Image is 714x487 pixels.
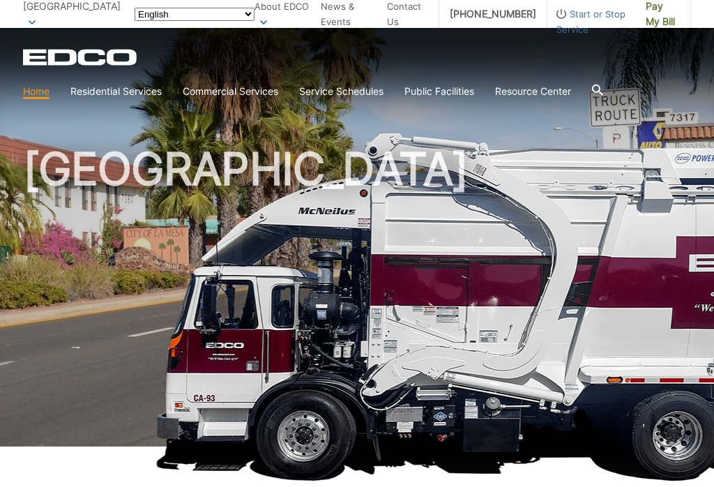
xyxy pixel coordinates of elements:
[299,84,383,99] a: Service Schedules
[23,147,691,453] h1: [GEOGRAPHIC_DATA]
[495,84,571,99] a: Resource Center
[183,84,278,99] a: Commercial Services
[23,84,50,99] a: Home
[404,84,474,99] a: Public Facilities
[23,49,139,66] a: EDCD logo. Return to the homepage.
[70,84,162,99] a: Residential Services
[135,8,255,21] select: Select a language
